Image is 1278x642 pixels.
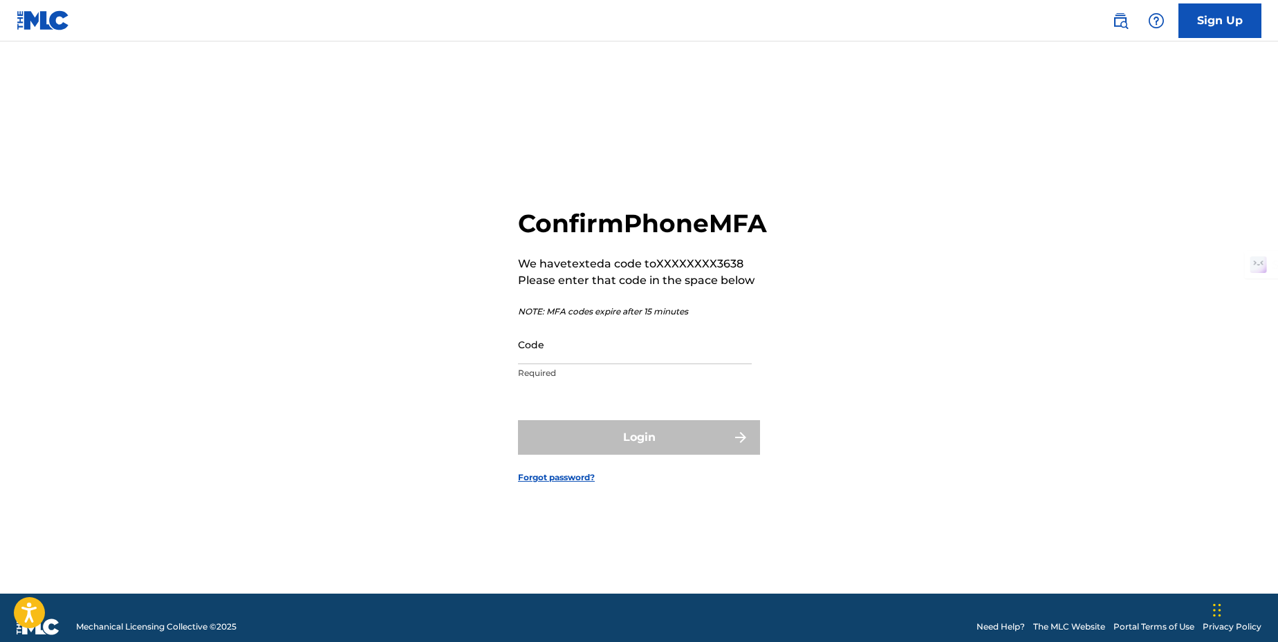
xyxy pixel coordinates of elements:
a: The MLC Website [1033,621,1105,633]
a: Forgot password? [518,471,595,484]
p: Required [518,367,752,379]
a: Public Search [1106,7,1134,35]
p: NOTE: MFA codes expire after 15 minutes [518,305,767,318]
iframe: Chat Widget [1209,576,1278,642]
a: Privacy Policy [1203,621,1261,633]
img: search [1112,12,1129,29]
a: Sign Up [1178,3,1261,38]
img: MLC Logo [17,10,70,30]
p: We have texted a code to XXXXXXXX3638 [518,256,767,272]
img: logo [17,619,59,635]
p: Please enter that code in the space below [518,272,767,289]
a: Need Help? [976,621,1025,633]
h2: Confirm Phone MFA [518,208,767,239]
div: Help [1142,7,1170,35]
span: Mechanical Licensing Collective © 2025 [76,621,237,633]
img: help [1148,12,1165,29]
a: Portal Terms of Use [1113,621,1194,633]
div: Drag [1213,589,1221,631]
